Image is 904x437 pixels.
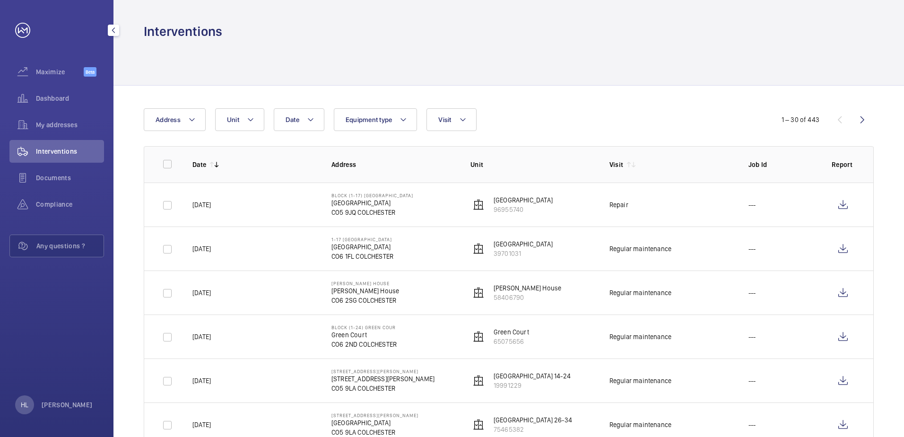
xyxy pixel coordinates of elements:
span: My addresses [36,120,104,130]
p: Date [192,160,206,169]
p: CO5 9LA COLCHESTER [331,384,435,393]
p: Block (1-17) [GEOGRAPHIC_DATA] [331,192,413,198]
p: [DATE] [192,244,211,253]
p: 75465382 [494,425,572,434]
p: [STREET_ADDRESS][PERSON_NAME] [331,368,435,374]
p: Unit [470,160,594,169]
p: [GEOGRAPHIC_DATA] [494,239,553,249]
img: elevator.svg [473,419,484,430]
button: Visit [426,108,476,131]
span: Unit [227,116,239,123]
span: Address [156,116,181,123]
button: Equipment type [334,108,417,131]
p: Green Court [331,330,397,340]
div: 1 – 30 of 443 [782,115,819,124]
img: elevator.svg [473,199,484,210]
p: CO6 1FL COLCHESTER [331,252,393,261]
img: elevator.svg [473,287,484,298]
p: HL [21,400,28,410]
p: Block (1-24) Green Cour [331,324,397,330]
p: --- [748,376,756,385]
div: Repair [609,200,628,210]
button: Date [274,108,324,131]
div: Regular maintenance [609,376,671,385]
p: Report [832,160,854,169]
span: Date [286,116,299,123]
img: elevator.svg [473,375,484,386]
p: [STREET_ADDRESS][PERSON_NAME] [331,374,435,384]
p: Job Id [748,160,817,169]
p: Visit [609,160,624,169]
p: [GEOGRAPHIC_DATA] [331,418,418,428]
button: Address [144,108,206,131]
p: [GEOGRAPHIC_DATA] [494,195,553,205]
span: Beta [84,67,96,77]
p: CO6 2ND COLCHESTER [331,340,397,349]
button: Unit [215,108,264,131]
img: elevator.svg [473,243,484,254]
p: 58406790 [494,293,561,302]
p: --- [748,244,756,253]
p: --- [748,200,756,210]
div: Regular maintenance [609,244,671,253]
span: Visit [438,116,451,123]
p: CO5 9LA COLCHESTER [331,428,418,437]
p: Green Court [494,327,529,337]
p: CO5 9JQ COLCHESTER [331,208,413,217]
span: Dashboard [36,94,104,103]
p: [GEOGRAPHIC_DATA] 26-34 [494,415,572,425]
p: 96955740 [494,205,553,214]
img: elevator.svg [473,331,484,342]
p: --- [748,420,756,429]
p: --- [748,332,756,341]
div: Regular maintenance [609,420,671,429]
p: 65075656 [494,337,529,346]
h1: Interventions [144,23,222,40]
p: [DATE] [192,200,211,210]
p: [DATE] [192,288,211,297]
p: [PERSON_NAME] House [331,286,399,296]
p: Address [331,160,455,169]
p: [STREET_ADDRESS][PERSON_NAME] [331,412,418,418]
p: [GEOGRAPHIC_DATA] 14-24 [494,371,571,381]
p: [GEOGRAPHIC_DATA] [331,198,413,208]
div: Regular maintenance [609,332,671,341]
p: [DATE] [192,420,211,429]
span: Any questions ? [36,241,104,251]
p: CO6 2SG COLCHESTER [331,296,399,305]
p: 19991229 [494,381,571,390]
p: [PERSON_NAME] House [494,283,561,293]
p: [PERSON_NAME] [42,400,93,410]
p: [GEOGRAPHIC_DATA] [331,242,393,252]
p: [PERSON_NAME] House [331,280,399,286]
span: Maximize [36,67,84,77]
p: 1-17 [GEOGRAPHIC_DATA] [331,236,393,242]
p: [DATE] [192,332,211,341]
p: [DATE] [192,376,211,385]
span: Compliance [36,200,104,209]
div: Regular maintenance [609,288,671,297]
span: Interventions [36,147,104,156]
span: Equipment type [346,116,392,123]
p: --- [748,288,756,297]
p: 39701031 [494,249,553,258]
span: Documents [36,173,104,183]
